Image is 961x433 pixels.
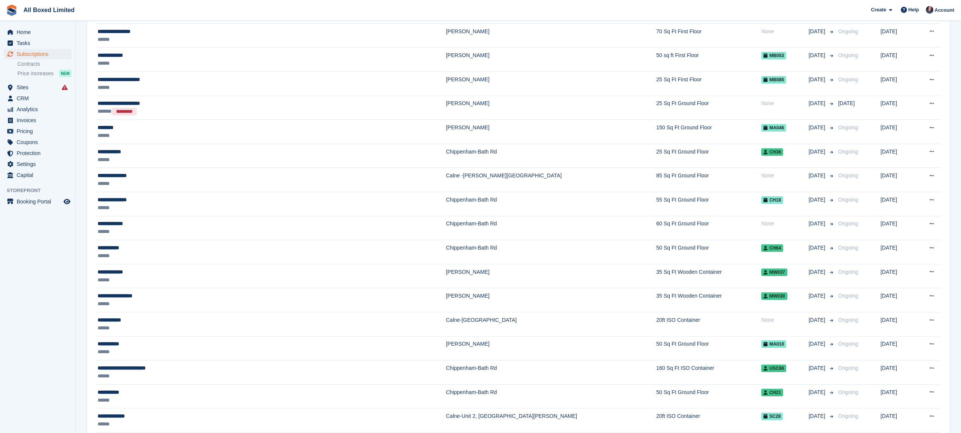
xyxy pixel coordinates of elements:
a: All Boxed Limited [20,4,78,16]
td: [DATE] [880,312,915,337]
td: [DATE] [880,96,915,120]
span: MA046 [761,124,786,132]
span: [DATE] [809,124,827,132]
td: [PERSON_NAME] [446,264,656,288]
td: Chippenham-Bath Rd [446,216,656,240]
td: 55 Sq Ft Ground Floor [656,192,761,216]
i: Smart entry sync failures have occurred [62,84,68,90]
td: [DATE] [880,216,915,240]
td: [DATE] [880,264,915,288]
span: Protection [17,148,62,158]
span: [DATE] [809,292,827,300]
span: Help [908,6,919,14]
span: Ongoing [838,293,858,299]
span: CH21 [761,389,783,396]
span: Ongoing [838,76,858,82]
span: CH64 [761,244,783,252]
span: MW037 [761,268,787,276]
span: Account [935,6,954,14]
a: Preview store [62,197,72,206]
a: menu [4,49,72,59]
td: 50 Sq Ft Ground Floor [656,384,761,408]
div: None [761,99,809,107]
span: [DATE] [809,148,827,156]
span: [DATE] [809,388,827,396]
span: Capital [17,170,62,180]
span: Pricing [17,126,62,137]
a: menu [4,27,72,37]
div: None [761,28,809,36]
td: Chippenham-Bath Rd [446,240,656,264]
div: None [761,316,809,324]
span: CH18 [761,196,783,204]
span: Ongoing [838,124,858,130]
span: [DATE] [809,220,827,228]
td: [PERSON_NAME] [446,72,656,96]
td: 160 Sq Ft ISO Container [656,360,761,385]
span: CRM [17,93,62,104]
a: menu [4,196,72,207]
td: [DATE] [880,192,915,216]
td: Chippenham-Bath Rd [446,192,656,216]
td: Chippenham-Bath Rd [446,384,656,408]
span: Invoices [17,115,62,126]
img: Dan Goss [926,6,933,14]
td: [PERSON_NAME] [446,120,656,144]
td: 25 Sq Ft First Floor [656,72,761,96]
td: [PERSON_NAME] [446,48,656,72]
img: stora-icon-8386f47178a22dfd0bd8f6a31ec36ba5ce8667c1dd55bd0f319d3a0aa187defe.svg [6,5,17,16]
span: [DATE] [809,99,827,107]
td: 50 Sq Ft Ground Floor [656,336,761,360]
span: Ongoing [838,365,858,371]
span: Ongoing [838,341,858,347]
td: [DATE] [880,384,915,408]
span: [DATE] [809,28,827,36]
td: [DATE] [880,408,915,433]
td: [DATE] [880,336,915,360]
td: 20ft ISO Container [656,408,761,433]
td: [DATE] [880,72,915,96]
td: [PERSON_NAME] [446,96,656,120]
span: [DATE] [809,76,827,84]
span: Ongoing [838,149,858,155]
span: USC66 [761,365,786,372]
td: [DATE] [880,48,915,72]
td: 50 Sq Ft Ground Floor [656,240,761,264]
span: MW030 [761,292,787,300]
td: 20ft ISO Container [656,312,761,337]
span: [DATE] [809,196,827,204]
div: None [761,172,809,180]
td: 50 sq ft First Floor [656,48,761,72]
td: [DATE] [880,168,915,192]
td: [PERSON_NAME] [446,288,656,312]
td: Chippenham-Bath Rd [446,360,656,385]
span: [DATE] [809,412,827,420]
span: MB085 [761,76,786,84]
span: MB053 [761,52,786,59]
span: Ongoing [838,269,858,275]
span: Analytics [17,104,62,115]
td: 150 Sq Ft Ground Floor [656,120,761,144]
span: Ongoing [838,317,858,323]
span: Ongoing [838,413,858,419]
div: None [761,220,809,228]
td: 70 Sq Ft First Floor [656,23,761,48]
td: [DATE] [880,144,915,168]
span: Sites [17,82,62,93]
span: Ongoing [838,245,858,251]
td: Calne-[GEOGRAPHIC_DATA] [446,312,656,337]
td: [PERSON_NAME] [446,336,656,360]
span: Coupons [17,137,62,147]
a: menu [4,115,72,126]
span: SC28 [761,413,783,420]
td: [DATE] [880,23,915,48]
span: [DATE] [809,268,827,276]
td: 25 Sq Ft Ground Floor [656,144,761,168]
td: [DATE] [880,240,915,264]
td: Calne -[PERSON_NAME][GEOGRAPHIC_DATA] [446,168,656,192]
span: Ongoing [838,52,858,58]
a: menu [4,82,72,93]
span: Ongoing [838,220,858,227]
span: Ongoing [838,197,858,203]
span: [DATE] [809,316,827,324]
